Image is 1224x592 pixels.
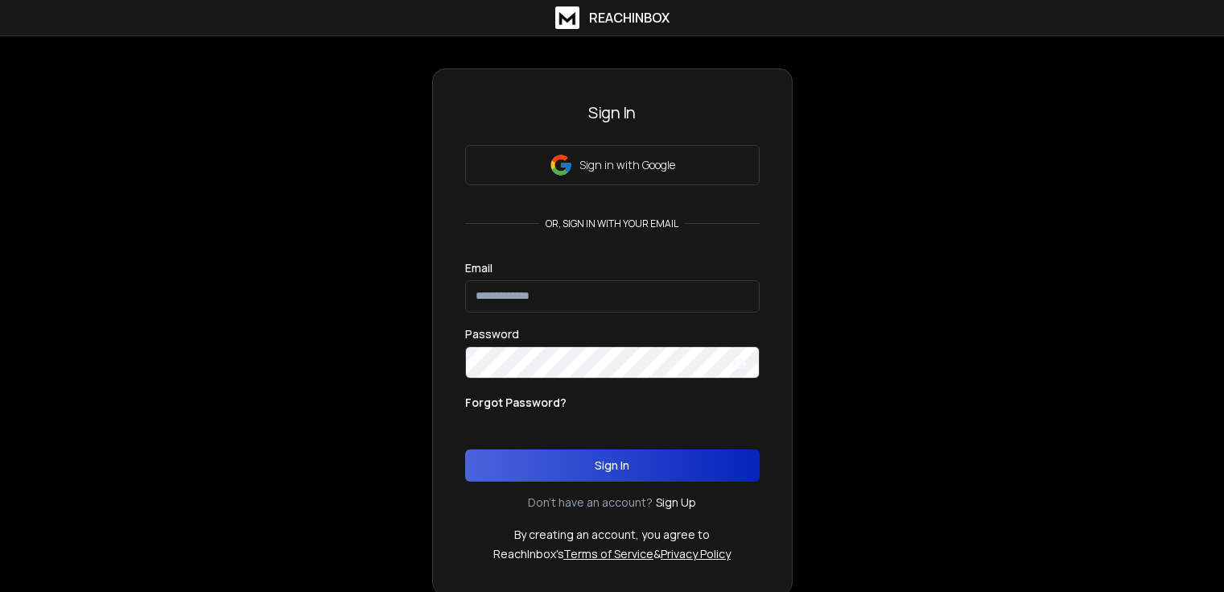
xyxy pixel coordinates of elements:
[555,6,670,29] a: ReachInbox
[656,495,696,511] a: Sign Up
[465,263,492,274] label: Email
[661,546,731,561] a: Privacy Policy
[555,6,579,29] img: logo
[579,157,675,173] p: Sign in with Google
[465,145,760,185] button: Sign in with Google
[589,8,670,27] h1: ReachInbox
[465,329,519,340] label: Password
[465,449,760,482] button: Sign In
[465,101,760,124] h3: Sign In
[514,527,710,543] p: By creating an account, you agree to
[465,395,567,411] p: Forgot Password?
[563,546,653,561] a: Terms of Service
[539,217,685,230] p: or, sign in with your email
[493,546,731,562] p: ReachInbox's &
[528,495,653,511] p: Don't have an account?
